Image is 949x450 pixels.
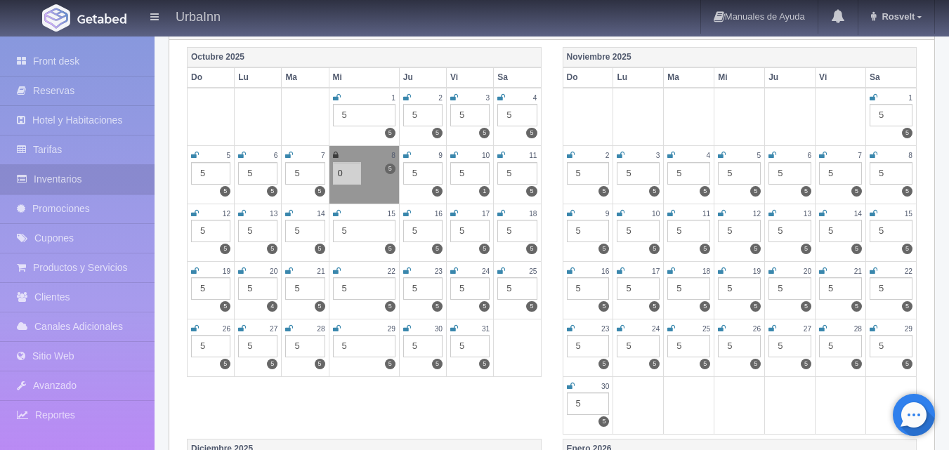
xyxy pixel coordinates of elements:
[652,267,660,275] small: 17
[285,335,325,357] div: 5
[598,359,609,369] label: 5
[714,67,765,88] th: Mi
[851,359,862,369] label: 5
[700,359,710,369] label: 5
[851,301,862,312] label: 5
[385,359,395,369] label: 5
[315,186,325,197] label: 5
[388,210,395,218] small: 15
[497,277,537,300] div: 5
[702,210,710,218] small: 11
[220,186,230,197] label: 5
[601,325,609,333] small: 23
[905,267,912,275] small: 22
[567,277,610,300] div: 5
[191,162,230,185] div: 5
[77,13,126,24] img: Getabed
[270,210,277,218] small: 13
[667,220,710,242] div: 5
[757,152,761,159] small: 5
[267,359,277,369] label: 5
[718,335,761,357] div: 5
[765,67,816,88] th: Ju
[482,152,490,159] small: 10
[529,267,537,275] small: 25
[385,164,395,174] label: 5
[567,220,610,242] div: 5
[617,220,660,242] div: 5
[563,47,917,67] th: Noviembre 2025
[652,325,660,333] small: 24
[617,335,660,357] div: 5
[870,277,912,300] div: 5
[858,152,862,159] small: 7
[702,267,710,275] small: 18
[866,67,917,88] th: Sa
[718,277,761,300] div: 5
[399,67,446,88] th: Ju
[321,152,325,159] small: 7
[598,244,609,254] label: 5
[438,94,443,102] small: 2
[700,301,710,312] label: 5
[801,359,811,369] label: 5
[270,267,277,275] small: 20
[238,277,277,300] div: 5
[664,67,714,88] th: Ma
[656,152,660,159] small: 3
[598,416,609,427] label: 5
[753,267,761,275] small: 19
[649,186,660,197] label: 5
[768,162,811,185] div: 5
[718,220,761,242] div: 5
[768,277,811,300] div: 5
[567,335,610,357] div: 5
[598,301,609,312] label: 5
[801,244,811,254] label: 5
[526,301,537,312] label: 5
[267,186,277,197] label: 5
[220,244,230,254] label: 5
[479,359,490,369] label: 5
[905,325,912,333] small: 29
[497,104,537,126] div: 5
[902,359,912,369] label: 5
[606,152,610,159] small: 2
[908,152,912,159] small: 8
[649,359,660,369] label: 5
[176,7,221,25] h4: UrbaInn
[526,186,537,197] label: 5
[274,152,278,159] small: 6
[567,392,610,415] div: 5
[223,325,230,333] small: 26
[315,301,325,312] label: 5
[870,104,912,126] div: 5
[768,335,811,357] div: 5
[447,67,494,88] th: Vi
[385,244,395,254] label: 5
[432,301,443,312] label: 5
[403,220,443,242] div: 5
[563,67,613,88] th: Do
[333,220,395,242] div: 5
[482,210,490,218] small: 17
[526,128,537,138] label: 5
[435,267,443,275] small: 23
[617,162,660,185] div: 5
[270,325,277,333] small: 27
[479,186,490,197] label: 1
[902,128,912,138] label: 5
[613,67,664,88] th: Lu
[238,220,277,242] div: 5
[652,210,660,218] small: 10
[432,244,443,254] label: 5
[700,244,710,254] label: 5
[902,301,912,312] label: 5
[854,267,862,275] small: 21
[403,104,443,126] div: 5
[807,152,811,159] small: 6
[851,186,862,197] label: 5
[435,325,443,333] small: 30
[385,128,395,138] label: 5
[667,162,710,185] div: 5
